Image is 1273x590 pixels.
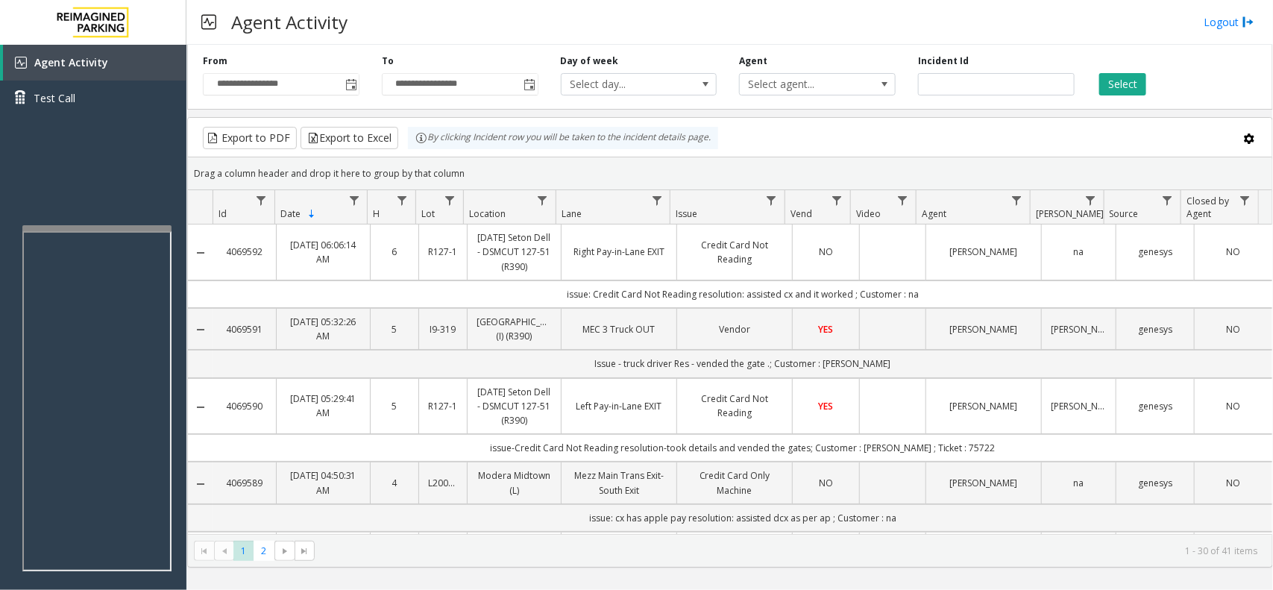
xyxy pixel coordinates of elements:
a: Credit Card Not Reading [686,238,783,266]
span: YES [819,323,834,336]
span: Agent [922,207,946,220]
span: H [374,207,380,220]
a: NO [1204,399,1263,413]
label: Agent [739,54,767,68]
img: logout [1242,14,1254,30]
a: [DATE] Seton Dell - DSMCUT 127-51 (R390) [477,230,552,274]
span: Lane [562,207,582,220]
div: Drag a column header and drop it here to group by that column [188,160,1272,186]
a: [DATE] 05:29:41 AM [286,392,361,420]
a: YES [802,399,849,413]
span: Toggle popup [521,74,538,95]
a: Collapse Details [188,401,213,413]
a: Credit Card Not Reading [686,392,783,420]
a: Vend Filter Menu [827,190,847,210]
a: genesys [1125,245,1185,259]
a: 4069590 [222,399,267,413]
a: Closed by Agent Filter Menu [1235,190,1255,210]
span: NO [1226,477,1240,489]
label: Incident Id [918,54,969,68]
a: [PERSON_NAME] [1051,399,1107,413]
a: Right Pay-in-Lane EXIT [571,245,667,259]
a: R127-1 [428,399,458,413]
a: NO [1204,476,1263,490]
a: NO [1204,322,1263,336]
a: Collapse Details [188,478,213,490]
a: [PERSON_NAME] [935,476,1032,490]
a: Mezz Main Trans Exit- South Exit [571,468,667,497]
a: 6 [380,245,409,259]
a: 5 [380,322,409,336]
a: Video Filter Menu [893,190,913,210]
td: issue: Credit Card Not Reading resolution: assisted cx and it worked ; Customer : na [213,280,1272,308]
a: Issue Filter Menu [761,190,782,210]
a: Lot Filter Menu [440,190,460,210]
a: [DATE] 06:06:14 AM [286,238,361,266]
a: Logout [1204,14,1254,30]
a: [DATE] 04:50:31 AM [286,468,361,497]
img: infoIcon.svg [415,132,427,144]
span: NO [1226,245,1240,258]
a: Left Pay-in-Lane EXIT [571,399,667,413]
a: I9-319 [428,322,458,336]
a: MEC 3 Truck OUT [571,322,667,336]
a: 4069591 [222,322,267,336]
a: H Filter Menu [392,190,412,210]
span: Go to the last page [295,541,315,562]
button: Select [1099,73,1146,95]
span: Lot [421,207,435,220]
kendo-pager-info: 1 - 30 of 41 items [324,545,1257,557]
span: NO [819,245,833,258]
a: [PERSON_NAME] [935,399,1032,413]
img: 'icon' [15,57,27,69]
span: [PERSON_NAME] [1036,207,1104,220]
td: issue: cx has apple pay resolution: assisted dcx as per ap ; Customer : na [213,504,1272,532]
a: L20000500 [428,476,458,490]
a: 4 [380,476,409,490]
span: Select day... [562,74,685,95]
a: na [1051,245,1107,259]
button: Export to Excel [301,127,398,149]
h3: Agent Activity [224,4,355,40]
a: Modera Midtown (L) [477,468,552,497]
a: Credit Card Only Machine [686,468,783,497]
span: Source [1110,207,1139,220]
label: To [382,54,394,68]
a: NO [802,245,849,259]
span: NO [819,477,833,489]
img: pageIcon [201,4,216,40]
span: Select agent... [740,74,864,95]
a: NO [802,476,849,490]
a: Id Filter Menu [251,190,271,210]
a: Location Filter Menu [532,190,553,210]
a: Vendor [686,322,783,336]
a: Collapse Details [188,324,213,336]
a: Date Filter Menu [344,190,364,210]
span: YES [819,400,834,412]
td: Issue - truck driver Res - vended the gate .; Customer : [PERSON_NAME] [213,350,1272,377]
a: [GEOGRAPHIC_DATA] (I) (R390) [477,315,552,343]
a: genesys [1125,322,1185,336]
span: Test Call [34,90,75,106]
a: YES [802,322,849,336]
a: Parker Filter Menu [1081,190,1101,210]
span: Video [856,207,881,220]
span: Page 2 [254,541,274,561]
span: Go to the next page [274,541,295,562]
a: 5 [380,399,409,413]
label: Day of week [561,54,619,68]
a: genesys [1125,476,1185,490]
a: [PERSON_NAME] [935,322,1032,336]
span: NO [1226,400,1240,412]
span: Location [469,207,506,220]
label: From [203,54,227,68]
a: na [1051,476,1107,490]
span: Agent Activity [34,55,108,69]
span: Go to the last page [298,545,310,557]
a: genesys [1125,399,1185,413]
span: Toggle popup [342,74,359,95]
span: Page 1 [233,541,254,561]
a: Agent Filter Menu [1007,190,1027,210]
span: Closed by Agent [1186,195,1229,220]
a: Source Filter Menu [1157,190,1178,210]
